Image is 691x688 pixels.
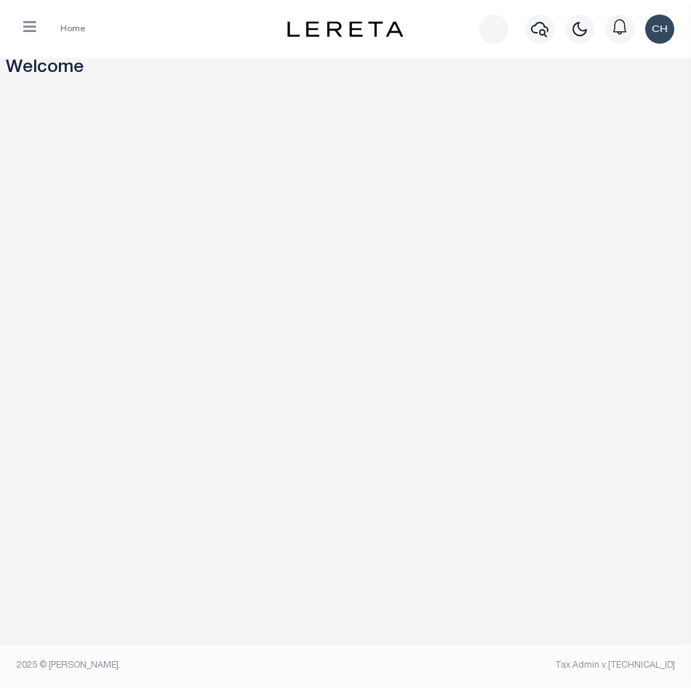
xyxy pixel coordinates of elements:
div: 2025 © [PERSON_NAME]. [6,659,346,672]
img: logo-dark.svg [287,21,404,37]
h3: Welcome [6,58,686,79]
li: Home [60,23,85,36]
div: Tax Admin v.[TECHNICAL_ID] [356,659,675,672]
img: svg+xml;base64,PHN2ZyB4bWxucz0iaHR0cDovL3d3dy53My5vcmcvMjAwMC9zdmciIHBvaW50ZXItZXZlbnRzPSJub25lIi... [645,15,674,44]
